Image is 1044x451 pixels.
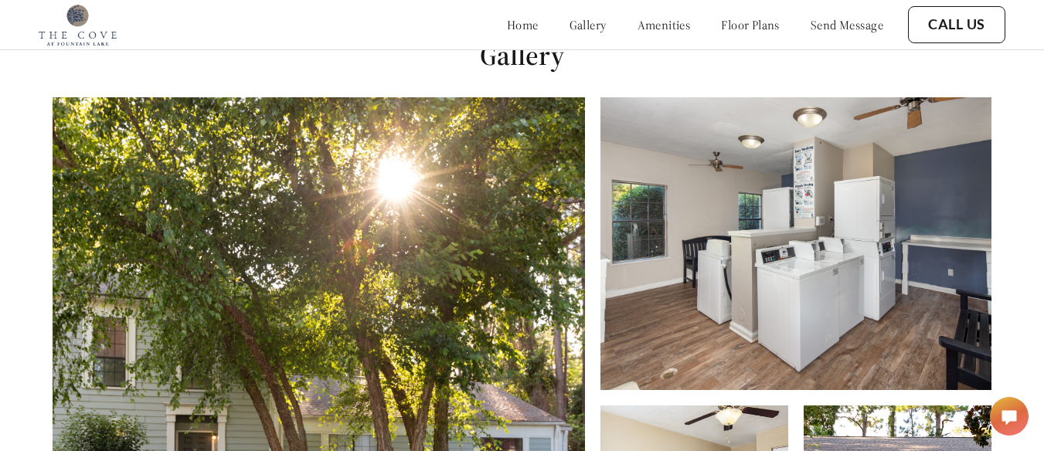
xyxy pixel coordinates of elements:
img: Alt text [600,97,992,390]
button: Call Us [908,6,1005,43]
img: cove_at_fountain_lake_logo.png [39,4,117,46]
a: Call Us [928,16,985,33]
a: amenities [638,17,691,32]
a: floor plans [721,17,780,32]
a: home [507,17,539,32]
a: gallery [570,17,607,32]
a: send message [811,17,883,32]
